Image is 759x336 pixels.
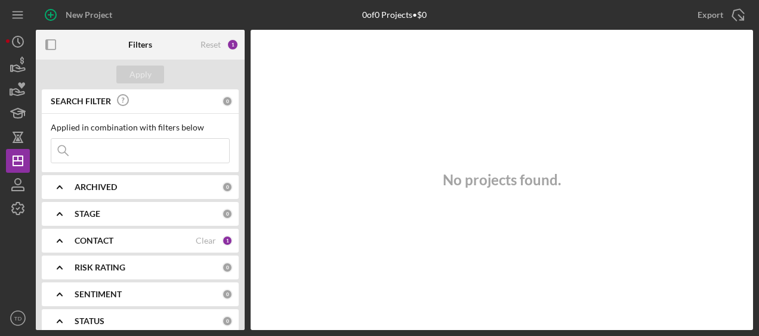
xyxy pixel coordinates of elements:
b: SEARCH FILTER [51,97,111,106]
div: 1 [222,235,233,246]
div: Reset [200,40,221,49]
div: Applied in combination with filters below [51,123,230,132]
div: 0 [222,209,233,219]
div: 0 [222,262,233,273]
div: 0 [222,289,233,300]
div: Export [698,3,723,27]
div: New Project [66,3,112,27]
div: 1 [227,39,239,51]
b: CONTACT [75,236,113,245]
button: New Project [36,3,124,27]
button: Apply [116,66,164,83]
div: 0 of 0 Projects • $0 [362,10,427,20]
div: 0 [222,316,233,326]
div: 0 [222,182,233,192]
b: ARCHIVED [75,182,117,192]
h3: No projects found. [443,172,561,188]
div: Apply [129,66,152,83]
text: TD [14,315,22,322]
button: TD [6,306,30,330]
b: STAGE [75,209,100,219]
div: 0 [222,96,233,107]
button: Export [686,3,753,27]
b: Filters [128,40,152,49]
div: Clear [196,236,216,245]
b: RISK RATING [75,263,125,272]
b: SENTIMENT [75,290,122,299]
b: STATUS [75,316,104,326]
